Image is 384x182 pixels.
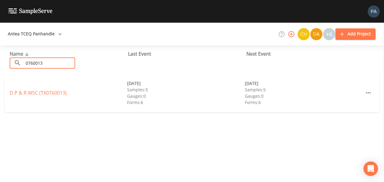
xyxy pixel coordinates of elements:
button: Antea TCEQ Panhandle [5,28,64,40]
span: Name [10,50,30,57]
img: b17d2fe1905336b00f7c80abca93f3e1 [368,5,380,18]
a: D P & R WSC (TX0760013) [10,89,67,96]
div: Samples: 5 [245,86,362,93]
div: +6 [323,28,335,40]
div: Forms: 6 [127,99,245,106]
div: David Weber [310,28,323,40]
img: c74b8b8b1c7a9d34f67c5e0ca157ed15 [298,28,310,40]
img: logo [8,8,53,14]
div: Samples: 5 [127,86,245,93]
div: [DATE] [245,80,362,86]
div: [DATE] [127,80,245,86]
img: a84961a0472e9debc750dd08a004988d [310,28,322,40]
div: Forms: 6 [245,99,362,106]
button: Add Project [335,28,376,40]
div: Gauges: 0 [245,93,362,99]
div: Last Event [128,50,246,57]
div: Next Event [246,50,365,57]
div: Open Intercom Messenger [363,161,378,176]
div: Gauges: 0 [127,93,245,99]
div: Charles Medina [297,28,310,40]
input: Search Projects [24,57,75,69]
